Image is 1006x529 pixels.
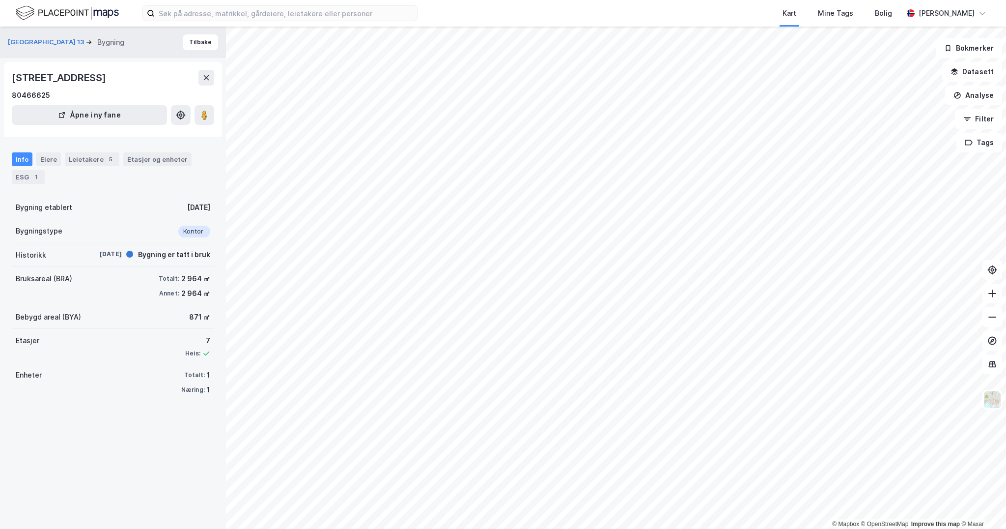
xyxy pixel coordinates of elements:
[957,482,1006,529] iframe: Chat Widget
[832,521,859,528] a: Mapbox
[16,249,46,261] div: Historikk
[181,273,210,285] div: 2 964 ㎡
[955,109,1002,129] button: Filter
[861,521,909,528] a: OpenStreetMap
[16,4,119,22] img: logo.f888ab2527a4732fd821a326f86c7f29.svg
[16,369,42,381] div: Enheter
[83,250,122,259] div: [DATE]
[16,335,39,347] div: Etasjer
[159,290,179,297] div: Annet:
[97,36,124,48] div: Bygning
[911,521,960,528] a: Improve this map
[16,202,72,213] div: Bygning etablert
[16,273,72,285] div: Bruksareal (BRA)
[181,288,210,299] div: 2 964 ㎡
[36,152,61,166] div: Eiere
[875,7,892,19] div: Bolig
[106,154,115,164] div: 5
[8,37,86,47] button: [GEOGRAPHIC_DATA] 13
[956,133,1002,152] button: Tags
[12,89,50,101] div: 80466625
[181,386,205,394] div: Næring:
[183,34,218,50] button: Tilbake
[16,311,81,323] div: Bebygd areal (BYA)
[936,38,1002,58] button: Bokmerker
[942,62,1002,82] button: Datasett
[207,384,210,396] div: 1
[12,170,45,184] div: ESG
[207,369,210,381] div: 1
[945,86,1002,105] button: Analyse
[983,390,1002,409] img: Z
[159,275,179,283] div: Totalt:
[185,350,200,357] div: Heis:
[65,152,119,166] div: Leietakere
[185,335,210,347] div: 7
[184,371,205,379] div: Totalt:
[155,6,417,21] input: Søk på adresse, matrikkel, gårdeiere, leietakere eller personer
[127,155,188,164] div: Etasjer og enheter
[782,7,796,19] div: Kart
[189,311,210,323] div: 871 ㎡
[187,202,210,213] div: [DATE]
[919,7,975,19] div: [PERSON_NAME]
[12,152,32,166] div: Info
[12,70,108,86] div: [STREET_ADDRESS]
[12,105,167,125] button: Åpne i ny fane
[31,172,41,182] div: 1
[16,225,62,237] div: Bygningstype
[818,7,853,19] div: Mine Tags
[138,249,210,261] div: Bygning er tatt i bruk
